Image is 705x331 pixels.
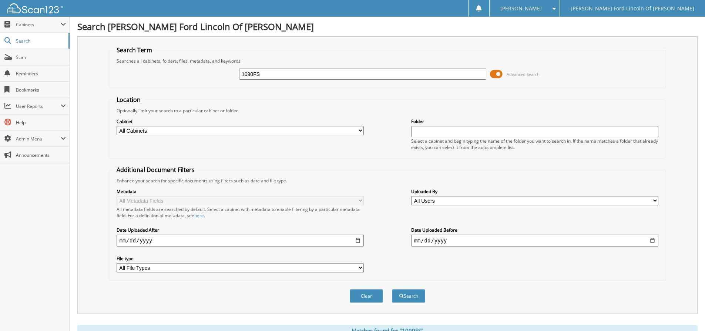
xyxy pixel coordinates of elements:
[411,188,658,195] label: Uploaded By
[16,38,65,44] span: Search
[411,118,658,125] label: Folder
[411,235,658,246] input: end
[16,152,66,158] span: Announcements
[113,166,198,174] legend: Additional Document Filters
[16,21,61,28] span: Cabinets
[500,6,542,11] span: [PERSON_NAME]
[16,87,66,93] span: Bookmarks
[113,46,156,54] legend: Search Term
[117,255,364,262] label: File type
[16,103,61,109] span: User Reports
[16,70,66,77] span: Reminders
[113,178,662,184] div: Enhance your search for specific documents using filters such as date and file type.
[113,58,662,64] div: Searches all cabinets, folders, files, metadata, and keywords
[77,20,698,33] h1: Search [PERSON_NAME] Ford Lincoln Of [PERSON_NAME]
[411,227,658,233] label: Date Uploaded Before
[571,6,694,11] span: [PERSON_NAME] Ford Lincoln Of [PERSON_NAME]
[16,136,61,142] span: Admin Menu
[16,54,66,60] span: Scan
[117,227,364,233] label: Date Uploaded After
[350,289,383,303] button: Clear
[392,289,425,303] button: Search
[117,206,364,219] div: All metadata fields are searched by default. Select a cabinet with metadata to enable filtering b...
[117,188,364,195] label: Metadata
[16,119,66,126] span: Help
[411,138,658,150] div: Select a cabinet and begin typing the name of the folder you want to search in. If the name match...
[194,212,204,219] a: here
[117,235,364,246] input: start
[113,107,662,114] div: Optionally limit your search to a particular cabinet or folder
[113,96,144,104] legend: Location
[7,3,63,13] img: scan123-logo-white.svg
[117,118,364,125] label: Cabinet
[507,72,540,77] span: Advanced Search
